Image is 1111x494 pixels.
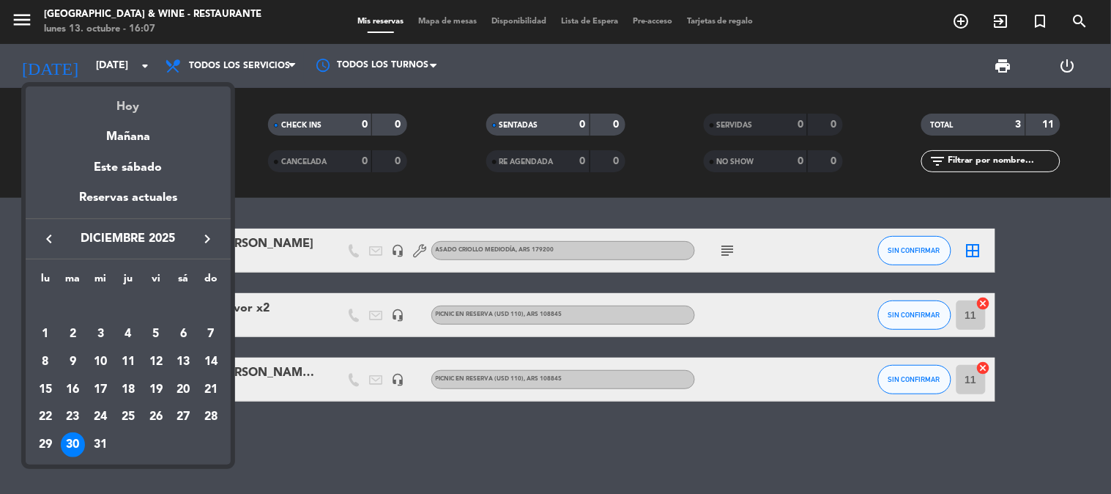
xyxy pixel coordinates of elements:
[198,377,223,402] div: 21
[33,432,58,457] div: 29
[88,377,113,402] div: 17
[33,350,58,375] div: 8
[31,348,59,376] td: 8 de diciembre de 2025
[198,405,223,430] div: 28
[88,322,113,347] div: 3
[198,350,223,375] div: 14
[171,350,196,375] div: 13
[114,320,142,348] td: 4 de diciembre de 2025
[31,320,59,348] td: 1 de diciembre de 2025
[40,230,58,248] i: keyboard_arrow_left
[61,322,86,347] div: 2
[170,348,198,376] td: 13 de diciembre de 2025
[62,229,194,248] span: diciembre 2025
[171,377,196,402] div: 20
[61,432,86,457] div: 30
[31,431,59,459] td: 29 de diciembre de 2025
[88,405,113,430] div: 24
[197,320,225,348] td: 7 de diciembre de 2025
[59,403,87,431] td: 23 de diciembre de 2025
[59,376,87,404] td: 16 de diciembre de 2025
[142,320,170,348] td: 5 de diciembre de 2025
[86,270,114,293] th: miércoles
[144,377,168,402] div: 19
[144,322,168,347] div: 5
[171,405,196,430] div: 27
[88,432,113,457] div: 31
[197,403,225,431] td: 28 de diciembre de 2025
[86,320,114,348] td: 3 de diciembre de 2025
[61,350,86,375] div: 9
[26,188,231,218] div: Reservas actuales
[59,320,87,348] td: 2 de diciembre de 2025
[61,405,86,430] div: 23
[197,348,225,376] td: 14 de diciembre de 2025
[86,431,114,459] td: 31 de diciembre de 2025
[31,293,225,321] td: DIC.
[197,376,225,404] td: 21 de diciembre de 2025
[36,229,62,248] button: keyboard_arrow_left
[171,322,196,347] div: 6
[114,403,142,431] td: 25 de diciembre de 2025
[59,431,87,459] td: 30 de diciembre de 2025
[114,348,142,376] td: 11 de diciembre de 2025
[31,403,59,431] td: 22 de diciembre de 2025
[170,403,198,431] td: 27 de diciembre de 2025
[197,270,225,293] th: domingo
[142,348,170,376] td: 12 de diciembre de 2025
[144,350,168,375] div: 12
[26,147,231,188] div: Este sábado
[26,117,231,147] div: Mañana
[170,376,198,404] td: 20 de diciembre de 2025
[31,376,59,404] td: 15 de diciembre de 2025
[31,270,59,293] th: lunes
[170,320,198,348] td: 6 de diciembre de 2025
[198,230,216,248] i: keyboard_arrow_right
[116,377,141,402] div: 18
[86,348,114,376] td: 10 de diciembre de 2025
[142,270,170,293] th: viernes
[88,350,113,375] div: 10
[144,405,168,430] div: 26
[114,376,142,404] td: 18 de diciembre de 2025
[59,348,87,376] td: 9 de diciembre de 2025
[116,350,141,375] div: 11
[142,403,170,431] td: 26 de diciembre de 2025
[59,270,87,293] th: martes
[198,322,223,347] div: 7
[116,322,141,347] div: 4
[142,376,170,404] td: 19 de diciembre de 2025
[114,270,142,293] th: jueves
[86,376,114,404] td: 17 de diciembre de 2025
[61,377,86,402] div: 16
[194,229,220,248] button: keyboard_arrow_right
[116,405,141,430] div: 25
[33,405,58,430] div: 22
[170,270,198,293] th: sábado
[86,403,114,431] td: 24 de diciembre de 2025
[33,322,58,347] div: 1
[33,377,58,402] div: 15
[26,86,231,117] div: Hoy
